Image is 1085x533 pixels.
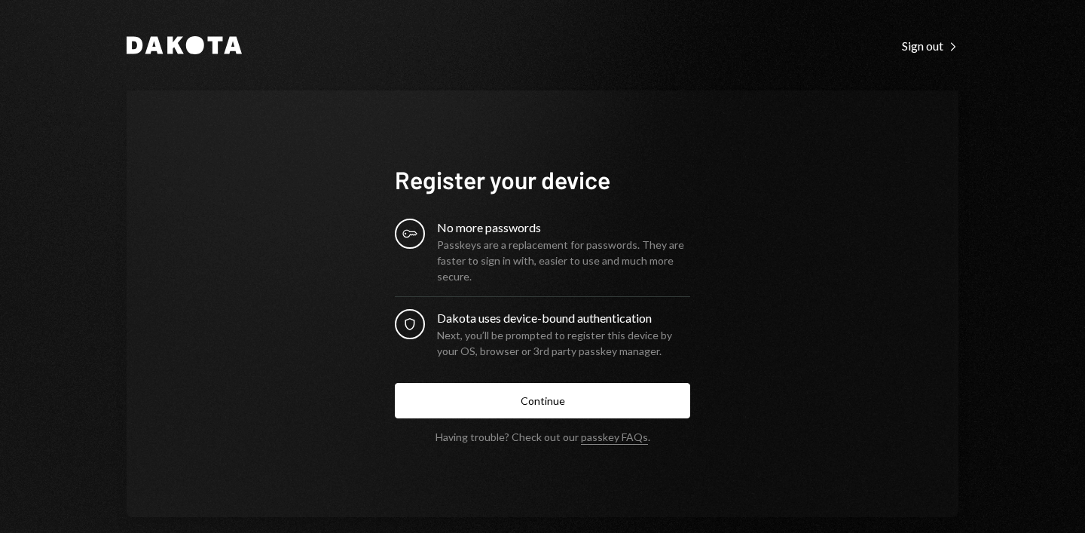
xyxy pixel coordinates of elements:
[436,430,650,443] div: Having trouble? Check out our .
[437,309,690,327] div: Dakota uses device-bound authentication
[902,37,958,54] a: Sign out
[437,237,690,284] div: Passkeys are a replacement for passwords. They are faster to sign in with, easier to use and much...
[902,38,958,54] div: Sign out
[395,164,690,195] h1: Register your device
[437,327,690,359] div: Next, you’ll be prompted to register this device by your OS, browser or 3rd party passkey manager.
[437,219,690,237] div: No more passwords
[395,383,690,418] button: Continue
[581,430,648,445] a: passkey FAQs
